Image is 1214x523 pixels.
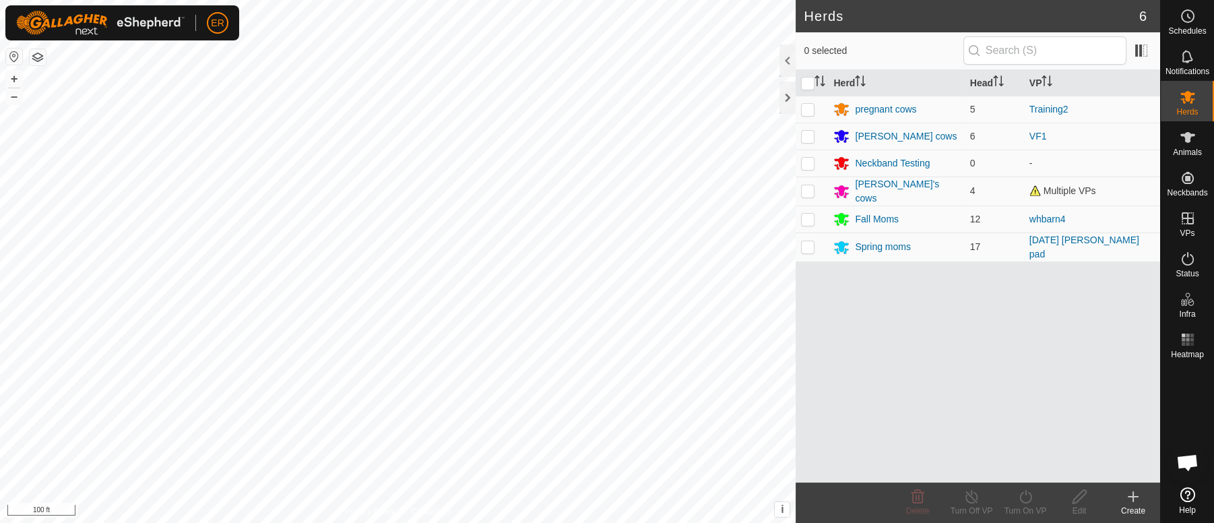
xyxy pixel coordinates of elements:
th: Head [965,70,1024,96]
button: – [6,88,22,104]
div: Create [1106,505,1160,517]
div: Fall Moms [855,212,899,226]
div: Turn On VP [998,505,1052,517]
div: [PERSON_NAME]'s cows [855,177,959,206]
span: Heatmap [1171,350,1204,359]
div: Neckband Testing [855,156,930,171]
p-sorticon: Activate to sort [855,78,866,88]
th: Herd [828,70,964,96]
input: Search (S) [963,36,1126,65]
span: Notifications [1165,67,1209,75]
a: Privacy Policy [345,505,395,518]
a: Help [1161,482,1214,520]
a: whbarn4 [1029,214,1066,224]
div: Open chat [1168,442,1208,483]
span: Animals [1173,148,1202,156]
h2: Herds [804,8,1139,24]
div: pregnant cows [855,102,916,117]
button: Reset Map [6,49,22,65]
span: Infra [1179,310,1195,318]
th: VP [1024,70,1160,96]
span: 6 [1139,6,1147,26]
span: 17 [970,241,981,252]
span: Status [1176,270,1199,278]
button: Map Layers [30,49,46,65]
div: Spring moms [855,240,910,254]
span: Schedules [1168,27,1206,35]
span: 4 [970,185,976,196]
div: Edit [1052,505,1106,517]
a: Training2 [1029,104,1068,115]
span: ER [211,16,224,30]
span: Neckbands [1167,189,1207,197]
span: Multiple VPs [1029,185,1096,196]
a: [DATE] [PERSON_NAME] pad [1029,235,1139,259]
span: 0 [970,158,976,168]
div: Turn Off VP [945,505,998,517]
span: Delete [906,506,930,516]
span: 0 selected [804,44,963,58]
p-sorticon: Activate to sort [814,78,825,88]
td: - [1024,150,1160,177]
span: Herds [1176,108,1198,116]
button: + [6,71,22,87]
div: [PERSON_NAME] cows [855,129,957,144]
a: Contact Us [411,505,451,518]
span: 12 [970,214,981,224]
span: VPs [1180,229,1194,237]
img: Gallagher Logo [16,11,185,35]
a: VF1 [1029,131,1047,142]
span: 6 [970,131,976,142]
span: i [781,503,784,515]
span: Help [1179,506,1196,514]
p-sorticon: Activate to sort [993,78,1004,88]
button: i [775,502,790,517]
p-sorticon: Activate to sort [1042,78,1052,88]
span: 5 [970,104,976,115]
